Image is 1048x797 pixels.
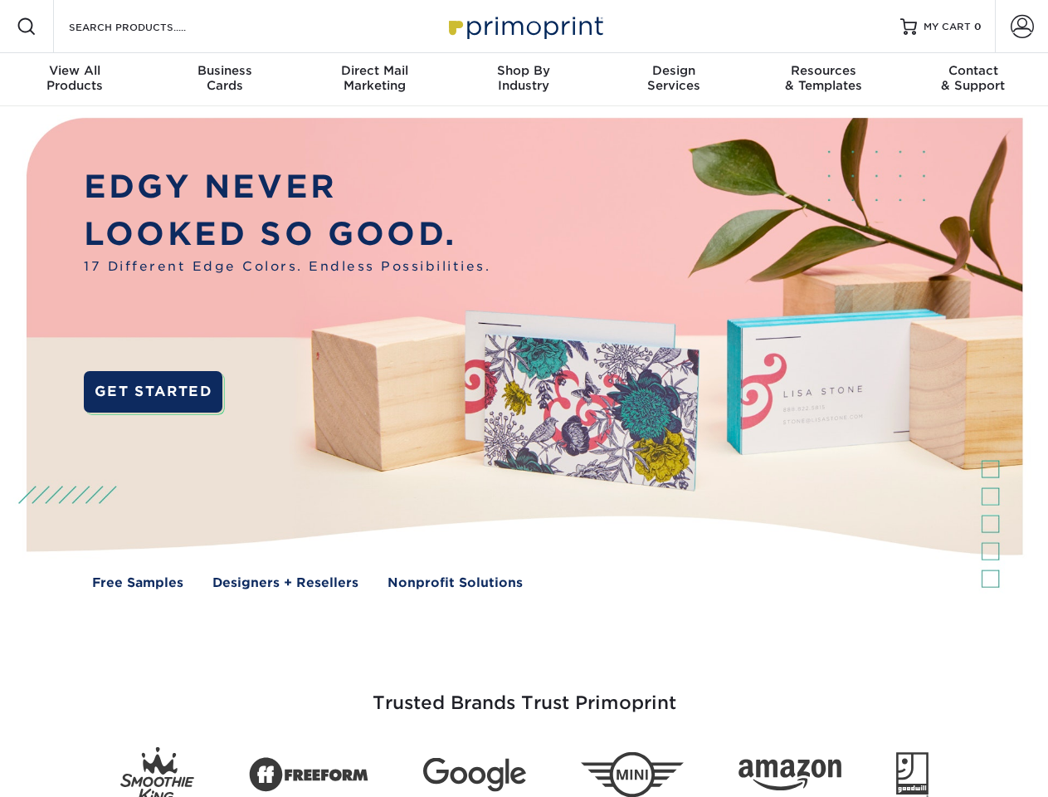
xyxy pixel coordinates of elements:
a: Nonprofit Solutions [388,574,523,593]
span: Design [599,63,748,78]
div: & Templates [748,63,898,93]
div: Cards [149,63,299,93]
div: Marketing [300,63,449,93]
p: LOOKED SO GOOD. [84,211,490,258]
div: Industry [449,63,598,93]
span: Direct Mail [300,63,449,78]
div: & Support [899,63,1048,93]
span: Shop By [449,63,598,78]
a: Contact& Support [899,53,1048,106]
span: Resources [748,63,898,78]
a: DesignServices [599,53,748,106]
span: MY CART [924,20,971,34]
input: SEARCH PRODUCTS..... [67,17,229,37]
a: Designers + Resellers [212,574,358,593]
img: Primoprint [441,8,607,44]
a: Free Samples [92,574,183,593]
a: Direct MailMarketing [300,53,449,106]
img: Amazon [738,760,841,791]
span: 17 Different Edge Colors. Endless Possibilities. [84,257,490,276]
h3: Trusted Brands Trust Primoprint [39,653,1010,734]
a: GET STARTED [84,371,222,413]
img: Goodwill [896,752,929,797]
img: Google [423,758,526,792]
p: EDGY NEVER [84,164,490,211]
a: BusinessCards [149,53,299,106]
span: Business [149,63,299,78]
span: 0 [974,21,982,32]
a: Resources& Templates [748,53,898,106]
a: Shop ByIndustry [449,53,598,106]
span: Contact [899,63,1048,78]
div: Services [599,63,748,93]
